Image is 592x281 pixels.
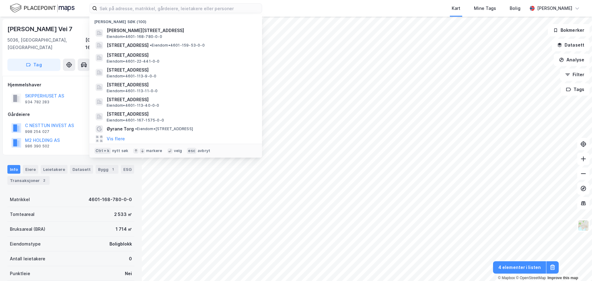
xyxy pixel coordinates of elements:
button: 4 elementer i listen [493,261,546,274]
span: Eiendom • 4601-167-1575-0-0 [107,118,164,123]
div: 998 254 027 [25,129,49,134]
span: Eiendom • 4601-22-441-0-0 [107,59,160,64]
div: 5036, [GEOGRAPHIC_DATA], [GEOGRAPHIC_DATA] [7,36,85,51]
div: ESG [121,165,134,174]
button: Tag [7,59,60,71]
div: Ctrl + k [94,148,111,154]
div: Matrikkel [10,196,30,203]
button: Tags [561,83,590,96]
div: Kart [452,5,460,12]
button: Bokmerker [548,24,590,36]
span: Eiendom • 4601-113-40-0-0 [107,103,159,108]
div: Bygg [96,165,118,174]
button: Datasett [552,39,590,51]
div: Datasett [70,165,93,174]
span: Eiendom • 4601-113-9-0-0 [107,74,156,79]
div: velg [174,148,182,153]
button: Analyse [554,54,590,66]
div: Transaksjoner [7,176,50,185]
span: • [150,43,152,48]
span: [STREET_ADDRESS] [107,66,255,74]
a: Improve this map [548,276,578,280]
div: [PERSON_NAME] Vei 7 [7,24,74,34]
span: • [135,126,137,131]
div: Eiendomstype [10,240,41,248]
button: Vis flere [107,135,125,143]
div: 1 714 ㎡ [116,225,132,233]
iframe: Chat Widget [561,251,592,281]
span: [STREET_ADDRESS] [107,96,255,103]
span: [STREET_ADDRESS] [107,110,255,118]
a: Mapbox [498,276,515,280]
span: [STREET_ADDRESS] [107,52,255,59]
div: markere [146,148,162,153]
span: [STREET_ADDRESS] [107,42,149,49]
div: Leietakere [41,165,68,174]
div: Antall leietakere [10,255,45,262]
span: Eiendom • 4601-168-780-0-0 [107,34,162,39]
span: Øyrane Torg [107,125,134,133]
div: 986 390 502 [25,144,49,149]
div: esc [187,148,196,154]
div: Hjemmelshaver [8,81,134,89]
div: Kontrollprogram for chat [561,251,592,281]
div: 4601-168-780-0-0 [88,196,132,203]
div: 1 [110,166,116,172]
a: OpenStreetMap [516,276,546,280]
button: Filter [560,68,590,81]
div: 2 [41,177,47,184]
div: avbryt [198,148,210,153]
div: Bolig [510,5,520,12]
div: 2 533 ㎡ [114,211,132,218]
span: [PERSON_NAME][STREET_ADDRESS] [107,27,255,34]
input: Søk på adresse, matrikkel, gårdeiere, leietakere eller personer [97,4,262,13]
span: Eiendom • 4601-159-53-0-0 [150,43,205,48]
span: Eiendom • [STREET_ADDRESS] [135,126,193,131]
div: Eiere [23,165,38,174]
div: [PERSON_NAME] søk (100) [89,14,262,26]
div: [PERSON_NAME] [537,5,572,12]
div: Info [7,165,20,174]
div: Punktleie [10,270,30,277]
div: Tomteareal [10,211,35,218]
div: Mine Tags [474,5,496,12]
img: Z [578,220,589,231]
div: [GEOGRAPHIC_DATA], 168/780 [85,36,134,51]
div: Boligblokk [109,240,132,248]
img: logo.f888ab2527a4732fd821a326f86c7f29.svg [10,3,75,14]
div: 0 [129,255,132,262]
span: Eiendom • 4601-113-11-0-0 [107,89,158,93]
span: [STREET_ADDRESS] [107,81,255,89]
div: Bruksareal (BRA) [10,225,45,233]
div: nytt søk [112,148,129,153]
div: Nei [125,270,132,277]
div: Gårdeiere [8,111,134,118]
div: 934 782 283 [25,100,49,105]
